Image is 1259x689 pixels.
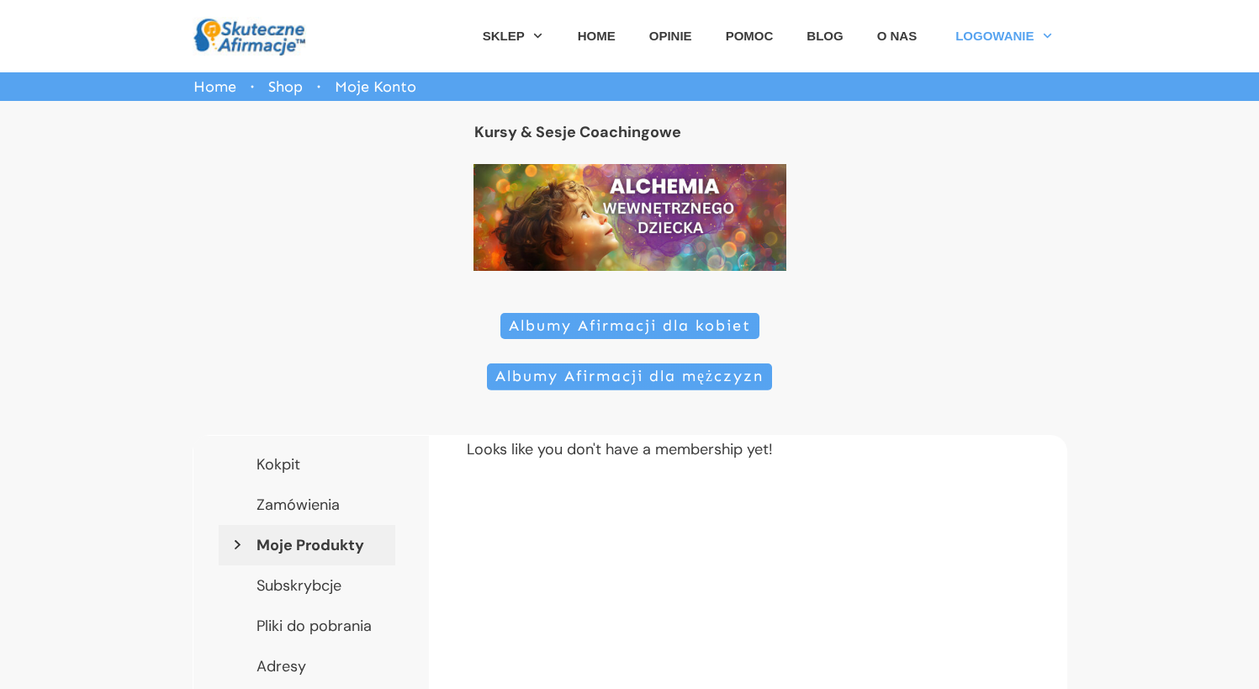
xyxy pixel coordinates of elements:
a: SKLEP [483,24,544,49]
a: Albumy Afirmacji dla kobiet [500,313,759,340]
a: Moje Produkty [219,525,395,565]
span: Moje Konto [335,73,416,100]
a: Pliki do pobrania [219,606,395,646]
a: Shop [268,73,303,100]
a: BLOG [807,24,843,49]
span: Shop [268,77,303,96]
a: LOGOWANIE [955,24,1053,49]
a: Zamówienia [219,485,395,525]
span: Home [193,77,236,96]
a: Adresy [219,646,395,686]
a: Albumy Afirmacji dla mężczyzn [487,363,772,390]
a: Kokpit [219,444,395,485]
span: SKLEP [483,24,525,49]
span: LOGOWANIE [955,24,1034,49]
a: Kursy & Sesje Coachingowe [474,122,681,142]
a: OPINIE [649,24,692,49]
a: Home [193,73,236,100]
a: POMOC [726,24,774,49]
img: ALCHEMIA Wewnetrznego Dziecka (1170 x 400 px) [473,164,786,271]
a: HOME [578,24,616,49]
span: Albumy Afirmacji dla mężczyzn [495,368,764,386]
a: O NAS [877,24,918,49]
a: Subskrybcje [219,565,395,606]
span: Albumy Afirmacji dla kobiet [509,317,751,336]
p: Looks like you don't have a membership yet! [467,436,1050,480]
